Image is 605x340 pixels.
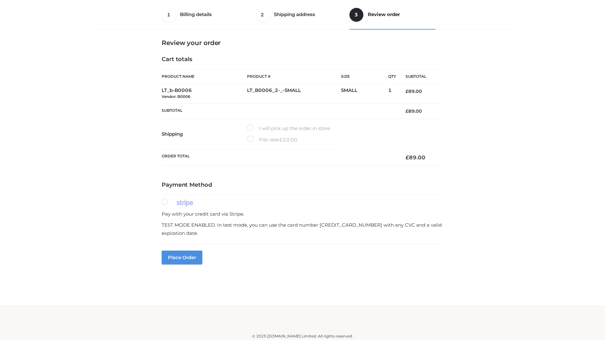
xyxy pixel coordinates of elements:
th: Product # [247,69,341,84]
h4: Cart totals [162,56,443,63]
th: Subtotal [396,70,443,84]
span: £ [406,88,408,94]
th: Order Total [162,149,396,166]
td: LT_b-B0006 [162,84,247,104]
span: £ [279,137,283,143]
th: Qty [388,69,396,84]
button: Place order [162,251,202,264]
td: 1 [388,84,396,104]
th: Size [341,70,385,84]
label: I will pick up the order in store. [247,124,331,133]
td: SMALL [341,84,388,104]
bdi: 20.00 [279,137,297,143]
h3: Review your order [162,39,443,47]
div: © 2025 [DOMAIN_NAME] Limited. All rights reserved. [94,333,511,339]
h4: Payment Method [162,182,443,189]
bdi: 89.00 [406,88,422,94]
th: Shipping [162,119,247,149]
p: TEST MODE ENABLED. In test mode, you can use the card number [CREDIT_CARD_NUMBER] with any CVC an... [162,221,443,237]
th: Subtotal [162,103,396,119]
p: Pay with your credit card via Stripe. [162,210,443,218]
span: £ [406,108,408,114]
bdi: 89.00 [406,154,425,161]
small: Vendor: B0006 [162,94,190,99]
label: Flat rate: [247,136,297,144]
td: LT_B0006_2-_-SMALL [247,84,341,104]
bdi: 89.00 [406,108,422,114]
th: Product Name [162,69,247,84]
span: £ [406,154,409,161]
